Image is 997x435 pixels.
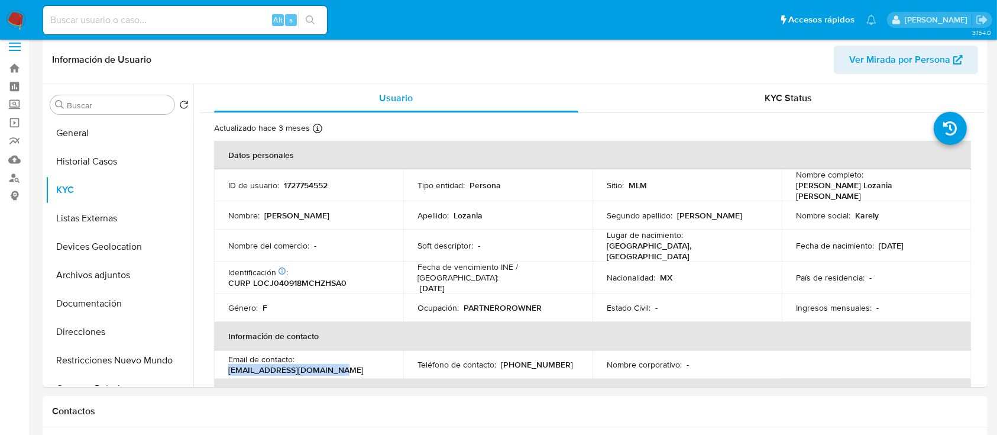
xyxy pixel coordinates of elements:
[464,302,542,313] p: PARTNEROROWNER
[273,14,283,25] span: Alt
[796,302,872,313] p: Ingresos mensuales :
[263,302,267,313] p: F
[788,14,854,26] span: Accesos rápidos
[228,302,258,313] p: Género :
[46,346,193,375] button: Restricciones Nuevo Mundo
[417,240,473,251] p: Soft descriptor :
[796,180,952,201] p: [PERSON_NAME] Lozania [PERSON_NAME]
[214,141,971,169] th: Datos personales
[46,375,193,403] button: Cruces y Relaciones
[228,354,294,365] p: Email de contacto :
[866,15,876,25] a: Notificaciones
[677,210,742,221] p: [PERSON_NAME]
[179,100,189,113] button: Volver al orden por defecto
[46,318,193,346] button: Direcciones
[46,176,193,204] button: KYC
[417,210,449,221] p: Apellido :
[607,210,672,221] p: Segundo apellido :
[869,272,872,283] p: -
[228,180,279,191] p: ID de usuario :
[228,278,347,288] p: CURP LOCJ040918MCHZHSA0
[655,302,658,313] p: -
[607,359,682,370] p: Nombre corporativo :
[629,180,647,191] p: MLM
[876,302,879,313] p: -
[46,289,193,318] button: Documentación
[607,272,655,283] p: Nacionalidad :
[228,267,288,278] p: Identificación :
[607,180,624,191] p: Sitio :
[214,123,310,134] p: Actualizado hace 3 meses
[607,240,763,262] p: [GEOGRAPHIC_DATA], [GEOGRAPHIC_DATA]
[834,46,978,74] button: Ver Mirada por Persona
[796,240,874,251] p: Fecha de nacimiento :
[46,119,193,147] button: General
[52,54,151,66] h1: Información de Usuario
[214,322,971,350] th: Información de contacto
[417,302,459,313] p: Ocupación :
[67,100,170,111] input: Buscar
[46,261,193,289] button: Archivos adjuntos
[796,169,863,180] p: Nombre completo :
[284,180,328,191] p: 1727754552
[796,210,850,221] p: Nombre social :
[687,359,689,370] p: -
[417,359,496,370] p: Teléfono de contacto :
[849,46,950,74] span: Ver Mirada por Persona
[660,272,672,283] p: MX
[420,283,445,294] p: [DATE]
[228,365,364,375] p: [EMAIL_ADDRESS][DOMAIN_NAME]
[855,210,879,221] p: Karely
[478,240,480,251] p: -
[46,147,193,176] button: Historial Casos
[765,91,812,105] span: KYC Status
[264,210,329,221] p: [PERSON_NAME]
[905,14,972,25] p: alan.cervantesmartinez@mercadolibre.com.mx
[501,359,573,370] p: [PHONE_NUMBER]
[607,230,683,240] p: Lugar de nacimiento :
[796,272,865,283] p: País de residencia :
[214,379,971,407] th: Verificación y cumplimiento
[228,210,260,221] p: Nombre :
[454,210,483,221] p: Lozania
[314,240,316,251] p: -
[46,204,193,233] button: Listas Externas
[879,240,904,251] p: [DATE]
[55,100,64,109] button: Buscar
[289,14,293,25] span: s
[43,12,327,28] input: Buscar usuario o caso...
[379,91,413,105] span: Usuario
[298,12,322,28] button: search-icon
[228,240,309,251] p: Nombre del comercio :
[607,302,650,313] p: Estado Civil :
[972,28,991,37] span: 3.154.0
[417,180,465,191] p: Tipo entidad :
[470,180,501,191] p: Persona
[976,14,988,26] a: Salir
[52,405,978,417] h1: Contactos
[417,262,578,283] p: Fecha de vencimiento INE / [GEOGRAPHIC_DATA] :
[46,233,193,261] button: Devices Geolocation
